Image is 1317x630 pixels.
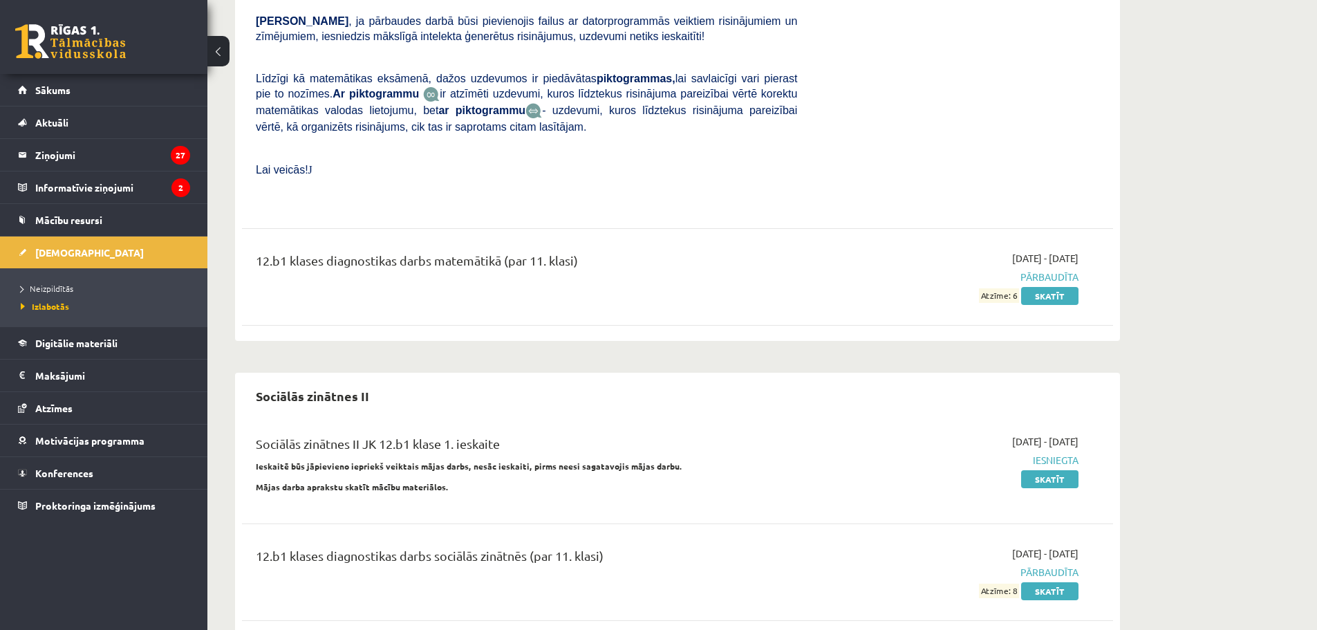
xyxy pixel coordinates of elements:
[979,584,1019,598] span: Atzīme: 8
[256,546,797,572] div: 12.b1 klases diagnostikas darbs sociālās zinātnēs (par 11. klasi)
[18,327,190,359] a: Digitālie materiāli
[35,172,190,203] legend: Informatīvie ziņojumi
[18,360,190,391] a: Maksājumi
[18,237,190,268] a: [DEMOGRAPHIC_DATA]
[438,104,525,116] b: ar piktogrammu
[1012,546,1078,561] span: [DATE] - [DATE]
[15,24,126,59] a: Rīgas 1. Tālmācības vidusskola
[35,116,68,129] span: Aktuāli
[35,84,71,96] span: Sākums
[256,15,348,27] span: [PERSON_NAME]
[256,461,682,472] strong: Ieskaitē būs jāpievieno iepriekš veiktais mājas darbs, nesāc ieskaiti, pirms neesi sagatavojis mā...
[256,73,797,100] span: Līdzīgi kā matemātikas eksāmenā, dažos uzdevumos ir piedāvātas lai savlaicīgi vari pierast pie to...
[1021,470,1078,488] a: Skatīt
[256,434,797,460] div: Sociālās zinātnes II JK 12.b1 klase 1. ieskaite
[35,246,144,259] span: [DEMOGRAPHIC_DATA]
[1021,287,1078,305] a: Skatīt
[171,178,190,197] i: 2
[171,146,190,165] i: 27
[21,283,73,294] span: Neizpildītās
[21,282,194,295] a: Neizpildītās
[18,490,190,521] a: Proktoringa izmēģinājums
[18,106,190,138] a: Aktuāli
[35,467,93,479] span: Konferences
[21,300,194,313] a: Izlabotās
[35,434,144,447] span: Motivācijas programma
[18,172,190,203] a: Informatīvie ziņojumi2
[35,499,156,512] span: Proktoringa izmēģinājums
[1012,251,1078,266] span: [DATE] - [DATE]
[423,86,440,102] img: JfuEzvunn4EvwAAAAASUVORK5CYII=
[18,74,190,106] a: Sākums
[18,425,190,456] a: Motivācijas programma
[21,301,69,312] span: Izlabotās
[818,565,1078,580] span: Pārbaudīta
[597,73,675,84] b: piktogrammas,
[18,139,190,171] a: Ziņojumi27
[256,15,797,42] span: , ja pārbaudes darbā būsi pievienojis failus ar datorprogrammās veiktiem risinājumiem un zīmējumi...
[818,270,1078,284] span: Pārbaudīta
[1021,582,1078,600] a: Skatīt
[256,251,797,277] div: 12.b1 klases diagnostikas darbs matemātikā (par 11. klasi)
[979,288,1019,303] span: Atzīme: 6
[35,337,118,349] span: Digitālie materiāli
[35,402,73,414] span: Atzīmes
[18,392,190,424] a: Atzīmes
[256,481,449,492] strong: Mājas darba aprakstu skatīt mācību materiālos.
[308,164,312,176] span: J
[256,164,308,176] span: Lai veicās!
[35,139,190,171] legend: Ziņojumi
[256,88,797,116] span: ir atzīmēti uzdevumi, kuros līdztekus risinājuma pareizībai vērtē korektu matemātikas valodas lie...
[333,88,419,100] b: Ar piktogrammu
[35,214,102,226] span: Mācību resursi
[18,457,190,489] a: Konferences
[18,204,190,236] a: Mācību resursi
[525,103,542,119] img: wKvN42sLe3LLwAAAABJRU5ErkJggg==
[1012,434,1078,449] span: [DATE] - [DATE]
[35,360,190,391] legend: Maksājumi
[818,453,1078,467] span: Iesniegta
[242,380,383,412] h2: Sociālās zinātnes II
